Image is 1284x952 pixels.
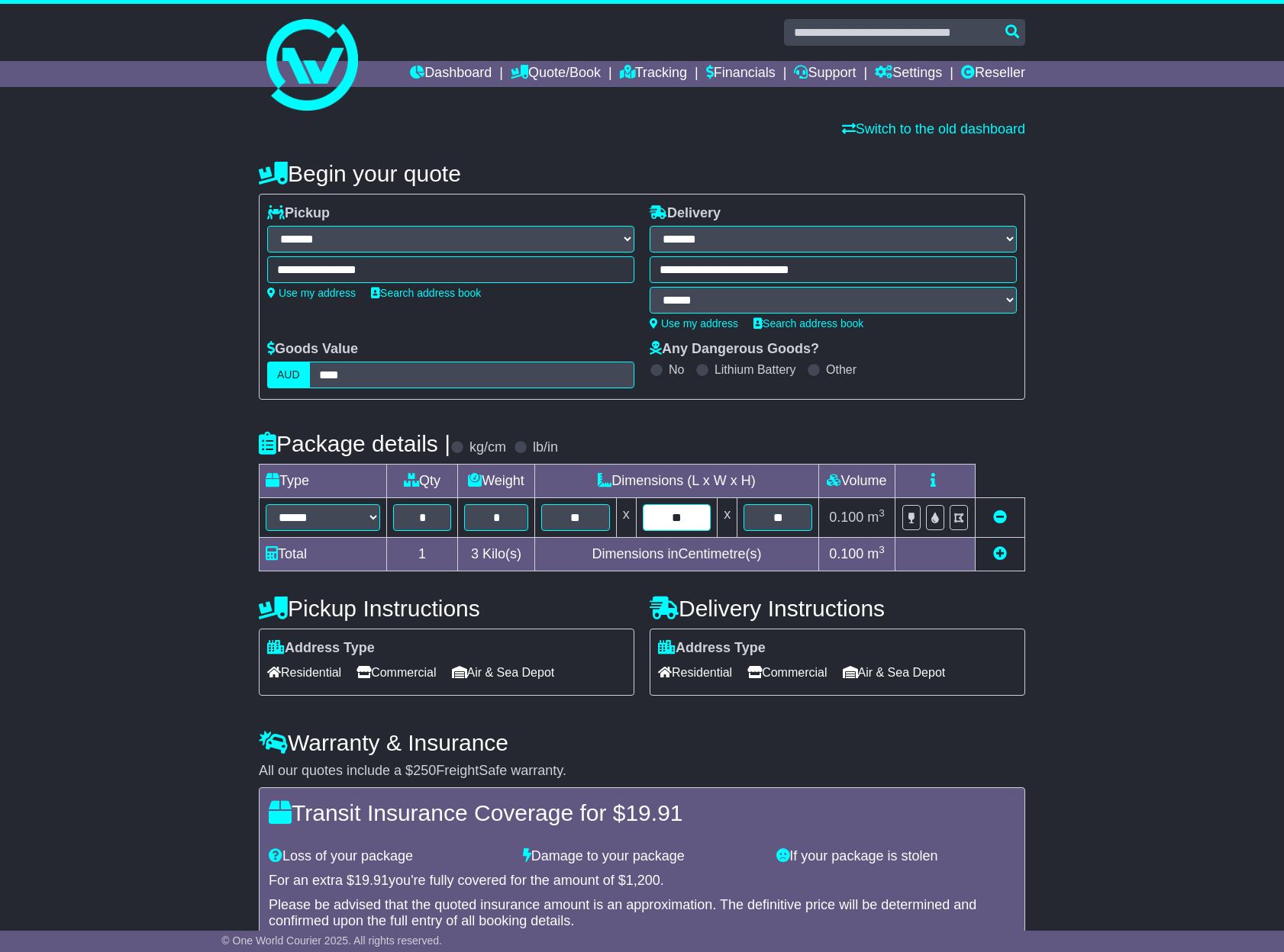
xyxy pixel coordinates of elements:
td: Weight [458,465,535,498]
a: Financials [706,61,776,87]
span: m [867,546,885,561]
h4: Delivery Instructions [650,596,1025,621]
td: x [616,498,636,538]
span: Residential [267,661,341,684]
a: Settings [875,61,942,87]
span: 19.91 [354,873,389,888]
label: No [669,362,684,377]
span: © One World Courier 2025. All rights reserved. [221,934,442,947]
span: Commercial [747,661,827,684]
h4: Package details | [259,431,450,456]
span: Commercial [356,661,436,684]
div: If your package is stolen [769,848,1023,865]
a: Use my address [650,317,738,330]
span: 0.100 [829,546,863,561]
td: Total [260,538,387,571]
a: Search address book [371,287,481,299]
a: Use my address [267,287,356,299]
a: Remove this item [993,510,1007,525]
span: Residential [658,661,732,684]
label: Lithium Battery [715,362,796,377]
td: Type [260,465,387,498]
span: 19.91 [625,800,682,825]
span: m [867,510,885,525]
td: x [718,498,737,538]
span: 1,200 [626,873,660,888]
h4: Begin your quote [259,161,1025,186]
label: kg/cm [469,439,506,456]
td: 1 [387,538,458,571]
span: 0.100 [829,510,863,525]
div: Please be advised that the quoted insurance amount is an approximation. The definitive price will... [269,897,1015,930]
sup: 3 [879,507,885,519]
label: Pickup [267,205,330,222]
div: Damage to your package [515,848,769,865]
a: Search address book [753,317,863,330]
td: Volume [818,465,895,498]
label: Delivery [650,205,721,222]
div: Loss of your package [261,848,515,865]
h4: Transit Insurance Coverage for $ [269,800,1015,825]
a: Support [794,61,856,87]
span: Air & Sea Depot [843,661,946,684]
label: Address Type [267,640,375,657]
sup: 3 [879,544,885,555]
div: All our quotes include a $ FreightSafe warranty. [259,763,1025,780]
label: Any Dangerous Goods? [650,341,819,358]
h4: Warranty & Insurance [259,730,1025,755]
td: Qty [387,465,458,498]
a: Dashboard [410,61,492,87]
h4: Pickup Instructions [259,596,634,621]
label: Address Type [658,640,766,657]
a: Reseller [961,61,1025,87]
td: Kilo(s) [458,538,535,571]
a: Add new item [993,546,1007,561]
label: AUD [267,362,310,388]
label: Goods Value [267,341,358,358]
div: For an extra $ you're fully covered for the amount of $ . [269,873,1015,889]
a: Tracking [620,61,687,87]
td: Dimensions (L x W x H) [534,465,818,498]
span: 3 [471,546,479,561]
a: Switch to the old dashboard [842,121,1025,137]
label: Other [826,362,857,377]
td: Dimensions in Centimetre(s) [534,538,818,571]
span: Air & Sea Depot [452,661,555,684]
label: lb/in [533,439,558,456]
a: Quote/Book [511,61,601,87]
span: 250 [413,763,436,778]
